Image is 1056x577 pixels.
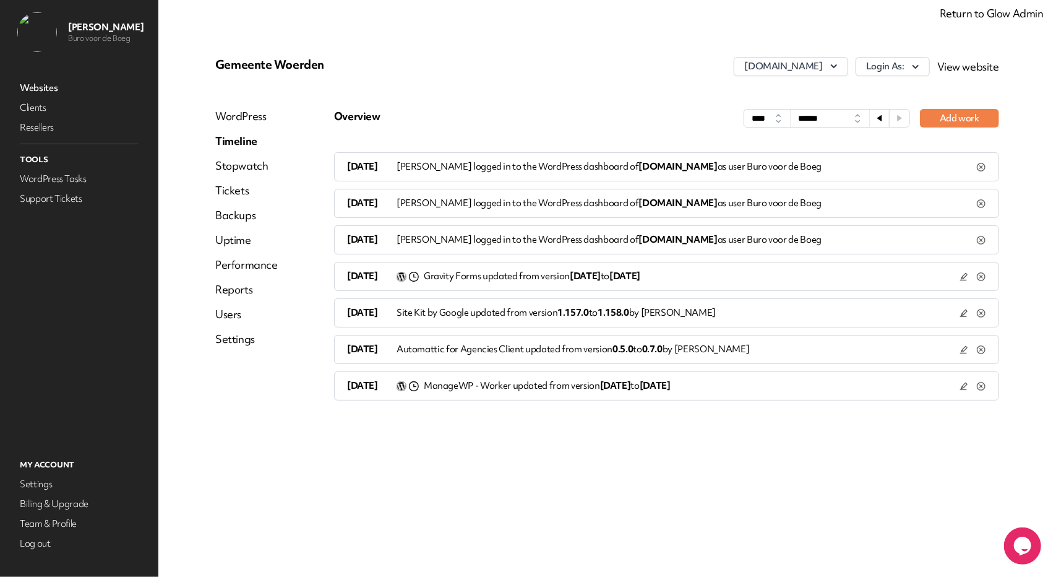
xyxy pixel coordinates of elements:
iframe: chat widget [1004,527,1044,565]
a: Websites [17,79,141,97]
a: Timeline [215,134,278,149]
b: [DATE] [600,380,631,392]
span: Overview [334,109,380,128]
a: Support Tickets [17,190,141,207]
a: WordPress Tasks [17,170,141,188]
a: Tickets [215,183,278,198]
p: [DATE] [347,160,397,173]
a: Stopwatch [215,158,278,173]
b: [DATE] [609,270,640,282]
p: Gravity Forms updated from version to [424,270,640,283]
p: Gemeente Woerden [215,57,476,72]
p: [PERSON_NAME] [68,21,144,33]
p: [DATE] [347,233,397,246]
a: Team & Profile [17,515,141,532]
b: [DOMAIN_NAME] [638,160,717,173]
a: Return to Glow Admin [940,6,1044,20]
a: Settings [17,475,141,493]
p: ManageWP - Worker updated from version to [424,380,671,393]
a: Log out [17,535,141,552]
p: [DATE] [347,343,397,356]
a: Clients [17,99,141,116]
p: [PERSON_NAME] logged in to the WordPress dashboard of as user Buro voor de Boeg [397,197,822,210]
b: 0.7.0 [642,343,663,355]
p: [PERSON_NAME] logged in to the WordPress dashboard of as user Buro voor de Boeg [397,233,822,246]
a: Backups [215,208,278,223]
p: Tools [17,152,141,168]
p: Buro voor de Boeg [68,33,144,43]
b: [DATE] [640,380,671,392]
button: [DOMAIN_NAME] [734,57,848,76]
p: [DATE] [347,197,397,210]
a: Users [215,307,278,322]
a: Reports [215,282,278,297]
p: [DATE] [347,380,397,393]
a: Billing & Upgrade [17,495,141,513]
a: Uptime [215,233,278,248]
b: 1.158.0 [598,306,629,319]
b: [DOMAIN_NAME] [638,233,717,246]
a: Performance [215,258,278,272]
p: [DATE] [347,270,397,283]
a: Settings [215,332,278,347]
b: [DOMAIN_NAME] [638,197,717,209]
p: Automattic for Agencies Client updated from version to by [PERSON_NAME] [397,343,749,356]
b: 0.5.0 [612,343,633,355]
b: 1.157.0 [557,306,589,319]
p: [PERSON_NAME] logged in to the WordPress dashboard of as user Buro voor de Boeg [397,160,822,173]
b: [DATE] [570,270,601,282]
a: Resellers [17,119,141,136]
p: Site Kit by Google updated from version to by [PERSON_NAME] [397,306,716,319]
p: My Account [17,457,141,473]
button: Login As: [856,57,930,76]
a: View website [937,59,999,74]
p: [DATE] [347,306,397,319]
a: WordPress [215,109,278,124]
button: Add work [920,109,999,128]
